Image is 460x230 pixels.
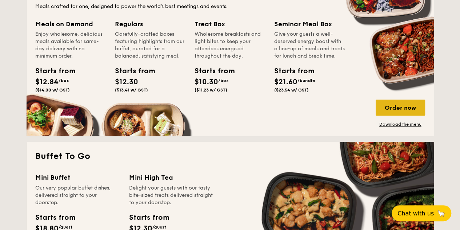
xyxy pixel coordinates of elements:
h2: Buffet To Go [35,151,425,162]
span: Chat with us [397,210,434,217]
span: ($23.54 w/ GST) [274,87,309,93]
div: Starts from [115,66,148,77]
span: ($13.41 w/ GST) [115,87,148,93]
span: ($11.23 w/ GST) [195,87,227,93]
button: Chat with us🦙 [392,205,451,221]
span: $10.30 [195,78,218,86]
div: Our very popular buffet dishes, delivered straight to your doorstep. [35,184,120,206]
div: Mini High Tea [129,172,214,183]
span: /box [59,78,69,83]
span: 🦙 [437,209,445,218]
span: /bundle [297,78,315,83]
div: Starts from [35,212,75,223]
div: Starts from [129,212,169,223]
span: $12.30 [115,78,138,86]
div: Treat Box [195,19,265,29]
span: $21.60 [274,78,297,86]
span: /guest [152,224,166,229]
span: ($14.00 w/ GST) [35,87,70,93]
div: Regulars [115,19,186,29]
div: Wholesome breakfasts and light bites to keep your attendees energised throughout the day. [195,31,265,60]
span: $12.84 [35,78,59,86]
div: Starts from [35,66,68,77]
span: /guest [59,224,72,229]
div: Meals on Demand [35,19,106,29]
div: Seminar Meal Box [274,19,345,29]
span: /box [218,78,229,83]
div: Give your guests a well-deserved energy boost with a line-up of meals and treats for lunch and br... [274,31,345,60]
div: Order now [376,100,425,116]
div: Starts from [274,66,307,77]
div: Carefully-crafted boxes featuring highlights from our buffet, curated for a balanced, satisfying ... [115,31,186,60]
div: Delight your guests with our tasty bite-sized treats delivered straight to your doorstep. [129,184,214,206]
div: Starts from [195,66,227,77]
div: Meals crafted for one, designed to power the world's best meetings and events. [35,3,425,10]
a: Download the menu [376,121,425,127]
div: Mini Buffet [35,172,120,183]
div: Enjoy wholesome, delicious meals available for same-day delivery with no minimum order. [35,31,106,60]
